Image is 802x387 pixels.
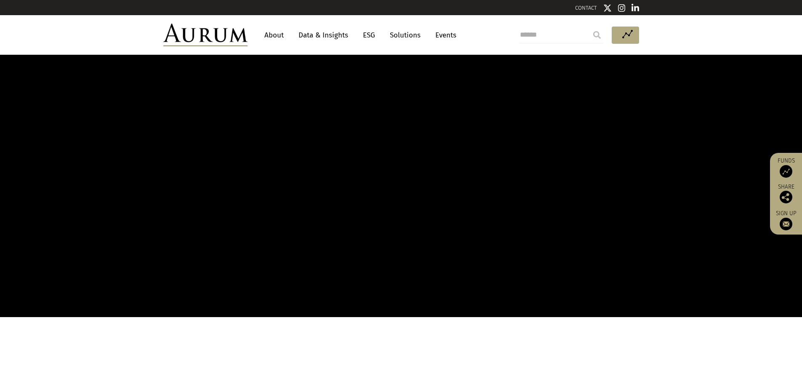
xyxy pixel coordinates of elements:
a: CONTACT [575,5,597,11]
input: Submit [589,27,605,43]
img: Twitter icon [603,4,612,12]
img: Instagram icon [618,4,626,12]
img: Share this post [780,191,792,203]
img: Linkedin icon [631,4,639,12]
a: Funds [774,157,798,178]
div: Share [774,184,798,203]
a: Data & Insights [294,27,352,43]
img: Aurum [163,24,248,46]
a: ESG [359,27,379,43]
a: Solutions [386,27,425,43]
a: Events [431,27,456,43]
a: About [260,27,288,43]
img: Sign up to our newsletter [780,218,792,230]
a: Sign up [774,210,798,230]
img: Access Funds [780,165,792,178]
